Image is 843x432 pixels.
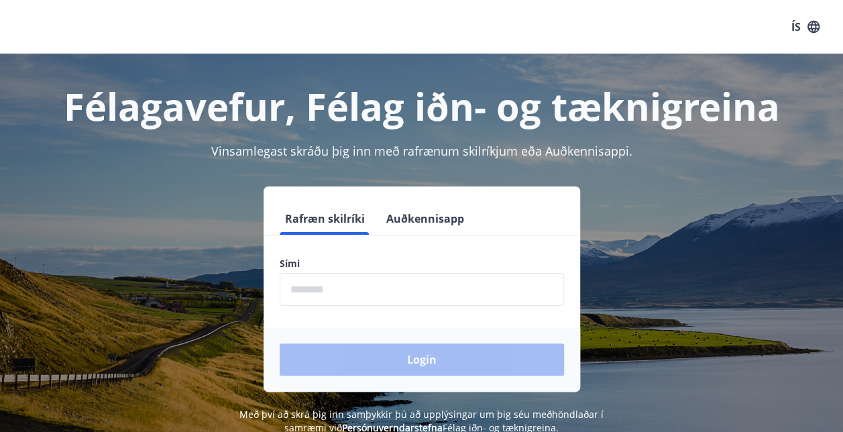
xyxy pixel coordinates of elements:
[784,15,827,39] button: ÍS
[381,203,469,235] button: Auðkennisapp
[16,80,827,131] h1: Félagavefur, Félag iðn- og tæknigreina
[211,143,632,159] span: Vinsamlegast skráðu þig inn með rafrænum skilríkjum eða Auðkennisappi.
[280,257,564,270] label: Sími
[280,203,370,235] button: Rafræn skilríki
